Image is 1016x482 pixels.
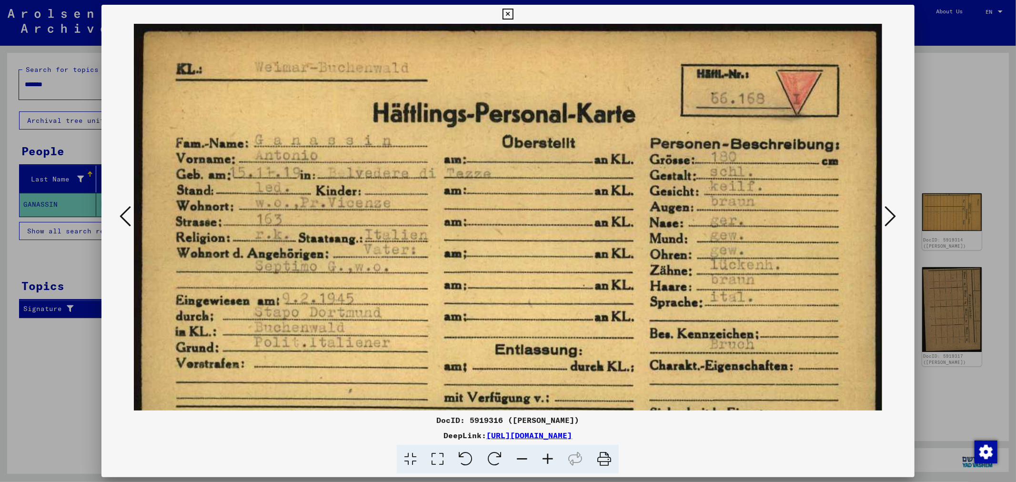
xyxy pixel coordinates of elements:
[101,430,914,441] div: DeepLink:
[486,431,572,440] a: [URL][DOMAIN_NAME]
[101,414,914,426] div: DocID: 5919316 ([PERSON_NAME])
[975,441,997,463] img: Change consent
